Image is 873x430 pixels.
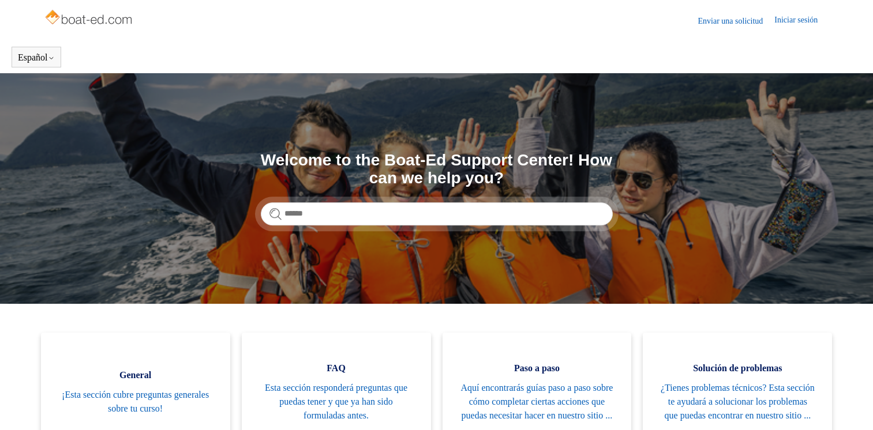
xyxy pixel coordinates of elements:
[58,368,213,382] span: General
[259,361,414,375] span: FAQ
[834,391,864,421] div: Live chat
[261,202,613,225] input: Buscar
[660,381,815,423] span: ¿Tienes problemas técnicos? Esta sección te ayudará a solucionar los problemas que puedas encontr...
[460,381,615,423] span: Aquí encontrarás guías paso a paso sobre cómo completar ciertas acciones que puedas necesitar hac...
[259,381,414,423] span: Esta sección responderá preguntas que puedas tener y que ya han sido formuladas antes.
[261,152,613,187] h1: Welcome to the Boat-Ed Support Center! How can we help you?
[58,388,213,416] span: ¡Esta sección cubre preguntas generales sobre tu curso!
[18,52,55,63] button: Español
[774,14,829,28] a: Iniciar sesión
[460,361,615,375] span: Paso a paso
[660,361,815,375] span: Solución de problemas
[44,7,136,30] img: Página principal del Centro de ayuda de Boat-Ed
[698,15,775,27] a: Enviar una solicitud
